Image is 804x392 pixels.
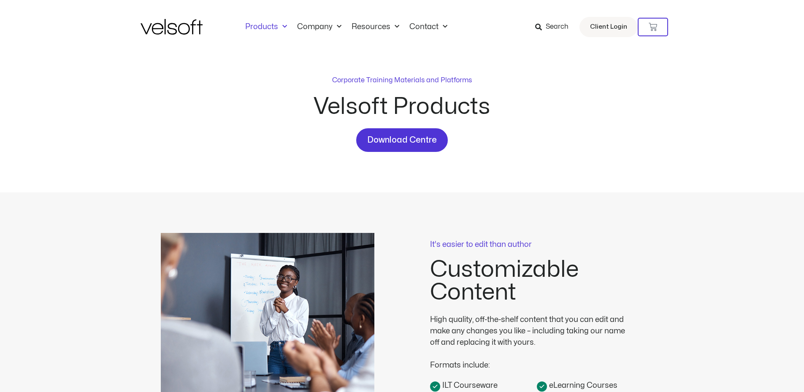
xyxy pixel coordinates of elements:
[440,380,498,391] span: ILT Courseware
[547,380,617,391] span: eLearning Courses
[579,17,638,37] a: Client Login
[430,379,537,392] a: ILT Courseware
[250,95,554,118] h2: Velsoft Products
[404,22,452,32] a: ContactMenu Toggle
[141,19,203,35] img: Velsoft Training Materials
[332,75,472,85] p: Corporate Training Materials and Platforms
[590,22,627,32] span: Client Login
[356,128,448,152] a: Download Centre
[430,348,633,371] div: Formats include:
[240,22,452,32] nav: Menu
[430,314,633,348] div: High quality, off-the-shelf content that you can edit and make any changes you like – including t...
[430,241,644,249] p: It's easier to edit than author
[240,22,292,32] a: ProductsMenu Toggle
[292,22,347,32] a: CompanyMenu Toggle
[430,258,644,304] h2: Customizable Content
[347,22,404,32] a: ResourcesMenu Toggle
[546,22,568,32] span: Search
[367,133,437,147] span: Download Centre
[535,20,574,34] a: Search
